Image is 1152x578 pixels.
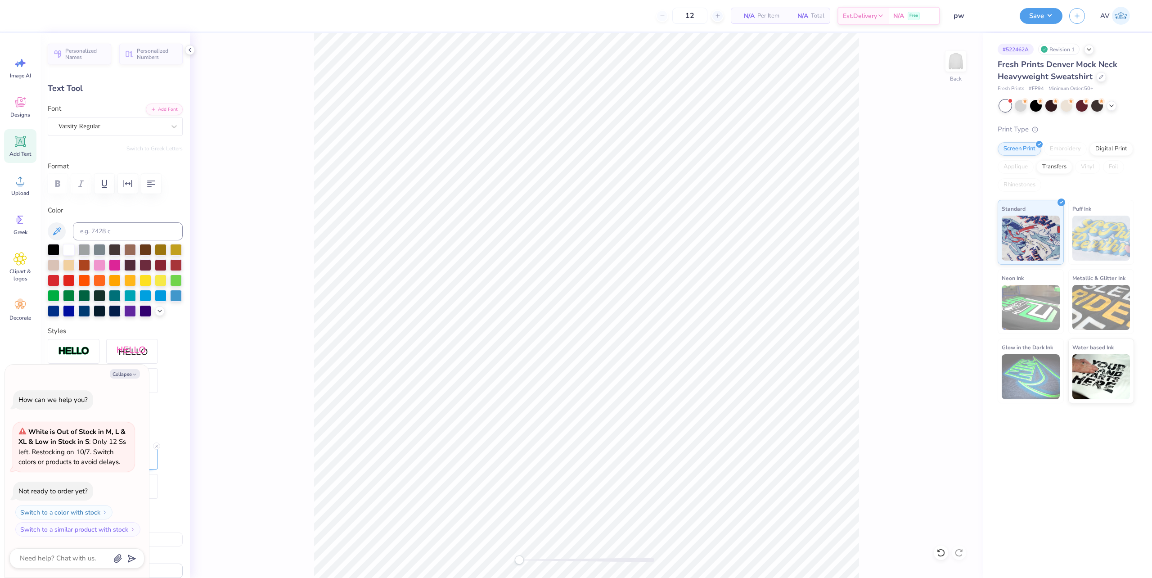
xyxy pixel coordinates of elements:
img: Puff Ink [1072,216,1130,261]
div: # 522462A [998,44,1034,55]
div: Revision 1 [1038,44,1080,55]
input: e.g. 7428 c [73,222,183,240]
span: Glow in the Dark Ink [1002,343,1053,352]
span: Water based Ink [1072,343,1114,352]
div: Back [950,75,962,83]
span: Personalized Names [65,48,106,60]
a: AV [1096,7,1134,25]
div: Digital Print [1089,142,1133,156]
span: Fresh Prints [998,85,1024,93]
span: Upload [11,190,29,197]
label: Styles [48,326,66,336]
button: Collapse [110,369,140,379]
button: Switch to Greek Letters [126,145,183,152]
button: Save [1020,8,1062,24]
button: Switch to a similar product with stock [15,522,140,537]
div: Vinyl [1075,160,1100,174]
span: Greek [13,229,27,236]
div: Embroidery [1044,142,1087,156]
label: Color [48,205,183,216]
div: Text Tool [48,82,183,95]
span: Clipart & logos [5,268,35,282]
strong: White is Out of Stock in M, L & XL & Low in Stock in S [18,427,126,447]
button: Add Font [146,104,183,115]
span: Add Text [9,150,31,158]
span: Personalized Numbers [137,48,177,60]
span: Puff Ink [1072,204,1091,213]
span: N/A [790,11,808,21]
span: Designs [10,111,30,118]
span: Neon Ink [1002,273,1024,283]
span: Per Item [757,11,779,21]
div: Transfers [1036,160,1072,174]
img: Standard [1002,216,1060,261]
span: : Only 12 Ss left. Restocking on 10/7. Switch colors or products to avoid delays. [18,427,126,467]
img: Switch to a color with stock [102,510,108,515]
div: Not ready to order yet? [18,487,88,496]
button: Personalized Numbers [119,44,183,64]
img: Back [947,52,965,70]
span: Est. Delivery [843,11,877,21]
img: Aargy Velasco [1112,7,1130,25]
span: Image AI [10,72,31,79]
img: Shadow [117,346,148,357]
span: N/A [893,11,904,21]
input: – – [672,8,707,24]
div: Rhinestones [998,178,1041,192]
label: Format [48,161,183,172]
span: Minimum Order: 50 + [1048,85,1093,93]
img: Switch to a similar product with stock [130,527,135,532]
div: Applique [998,160,1034,174]
div: Screen Print [998,142,1041,156]
div: Accessibility label [515,555,524,564]
input: Untitled Design [947,7,1013,25]
span: N/A [737,11,755,21]
span: Metallic & Glitter Ink [1072,273,1125,283]
span: Total [811,11,824,21]
div: Foil [1103,160,1124,174]
span: Free [909,13,918,19]
span: AV [1100,11,1110,21]
span: # FP94 [1029,85,1044,93]
span: Fresh Prints Denver Mock Neck Heavyweight Sweatshirt [998,59,1117,82]
button: Switch to a color with stock [15,505,112,519]
label: Font [48,104,61,114]
div: Print Type [998,124,1134,135]
img: Neon Ink [1002,285,1060,330]
img: Stroke [58,346,90,357]
span: Standard [1002,204,1026,213]
span: Decorate [9,314,31,321]
img: Metallic & Glitter Ink [1072,285,1130,330]
img: Water based Ink [1072,354,1130,399]
img: Glow in the Dark Ink [1002,354,1060,399]
div: How can we help you? [18,395,88,404]
button: Personalized Names [48,44,111,64]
